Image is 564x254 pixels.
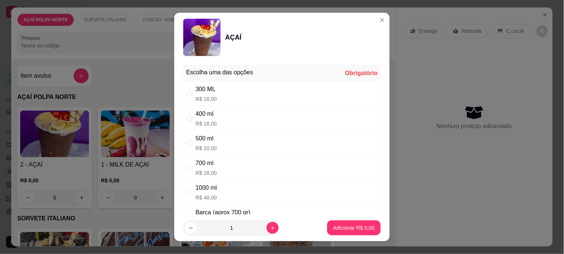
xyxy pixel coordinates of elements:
p: Adicionar R$ 0,00 [333,224,375,232]
p: R$ 16,00 [196,95,217,103]
img: product-image [183,19,221,56]
div: Obrigatório [345,69,378,78]
button: Adicionar R$ 0,00 [327,220,381,235]
button: increase-product-quantity [267,222,279,234]
div: AÇAÍ [225,32,242,43]
div: 300 ML [196,85,217,94]
div: Escolha uma das opções [186,68,253,77]
div: 1000 ml [196,183,217,192]
div: 700 ml [196,159,217,168]
button: Close [376,14,388,26]
div: 500 ml [196,134,217,143]
p: R$ 28,00 [196,169,217,177]
button: decrease-product-quantity [185,222,197,234]
p: R$ 18,00 [196,120,217,127]
div: Barca (aprox 700 gr) [196,208,251,217]
p: R$ 48,00 [196,194,217,201]
div: 400 ml [196,109,217,118]
p: R$ 20,00 [196,145,217,152]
